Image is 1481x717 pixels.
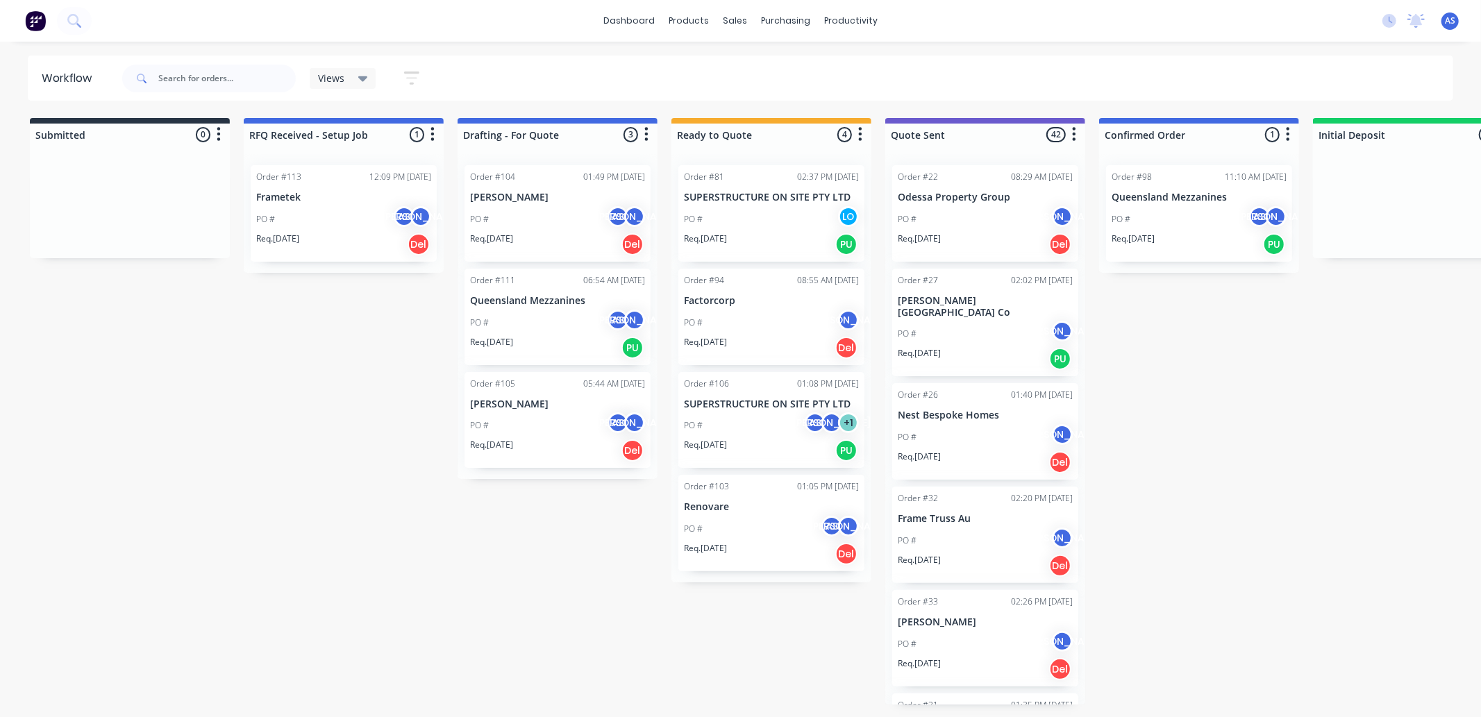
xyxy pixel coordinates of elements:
p: PO # [470,317,489,329]
div: 01:05 PM [DATE] [797,480,859,493]
div: [PERSON_NAME] [624,206,645,227]
div: 05:44 AM [DATE] [583,378,645,390]
div: Del [1049,658,1071,680]
div: Order #33 [898,596,938,608]
p: Req. [DATE] [470,439,513,451]
div: Del [835,337,857,359]
p: Odessa Property Group [898,192,1073,203]
p: PO # [1112,213,1130,226]
div: Order #31 [898,699,938,711]
p: PO # [470,419,489,432]
p: Queensland Mezzanines [1112,192,1287,203]
div: Order #10401:49 PM [DATE][PERSON_NAME]PO #AS[PERSON_NAME]Req.[DATE]Del [465,165,651,262]
div: 01:49 PM [DATE] [583,171,645,183]
p: Nest Bespoke Homes [898,410,1073,421]
div: sales [716,10,754,31]
div: Order #10505:44 AM [DATE][PERSON_NAME]PO #AS[PERSON_NAME]Req.[DATE]Del [465,372,651,469]
div: AS [608,206,628,227]
div: Del [1049,555,1071,577]
p: PO # [898,213,917,226]
div: Del [1049,451,1071,473]
div: [PERSON_NAME] [838,310,859,330]
div: Order #103 [684,480,729,493]
div: Workflow [42,70,99,87]
div: Order #10301:05 PM [DATE]RenovarePO #AS[PERSON_NAME]Req.[DATE]Del [678,475,864,571]
div: Order #81 [684,171,724,183]
p: [PERSON_NAME] [470,192,645,203]
div: Order #9811:10 AM [DATE]Queensland MezzaninesPO #AS[PERSON_NAME]Req.[DATE]PU [1106,165,1292,262]
div: Del [621,233,644,255]
div: Order #2702:02 PM [DATE][PERSON_NAME][GEOGRAPHIC_DATA] CoPO #[PERSON_NAME]Req.[DATE]PU [892,269,1078,377]
div: AS [821,516,842,537]
div: PU [1263,233,1285,255]
p: PO # [684,213,703,226]
p: Req. [DATE] [684,542,727,555]
div: 12:09 PM [DATE] [369,171,431,183]
p: Req. [DATE] [1112,233,1155,245]
div: Order #27 [898,274,938,287]
p: PO # [898,534,917,547]
div: Order #111 [470,274,515,287]
div: Order #3302:26 PM [DATE][PERSON_NAME]PO #[PERSON_NAME]Req.[DATE]Del [892,590,1078,686]
div: PU [621,337,644,359]
input: Search for orders... [158,65,296,92]
div: [PERSON_NAME] [1052,528,1073,548]
div: [PERSON_NAME] [1052,424,1073,445]
p: Req. [DATE] [898,347,941,360]
p: PO # [684,317,703,329]
div: [PERSON_NAME] [410,206,431,227]
div: AS [608,412,628,433]
div: Order #94 [684,274,724,287]
p: PO # [684,523,703,535]
div: Order #32 [898,492,938,505]
p: Req. [DATE] [470,336,513,348]
p: PO # [256,213,275,226]
div: 08:55 AM [DATE] [797,274,859,287]
div: AS [608,310,628,330]
div: Order #105 [470,378,515,390]
div: Order #104 [470,171,515,183]
div: PU [835,233,857,255]
div: Order #26 [898,389,938,401]
div: productivity [817,10,885,31]
div: Del [835,543,857,565]
p: [PERSON_NAME] [898,616,1073,628]
span: AS [1445,15,1455,27]
p: [PERSON_NAME] [470,398,645,410]
div: Order #106 [684,378,729,390]
div: Order #11106:54 AM [DATE]Queensland MezzaninesPO #AS[PERSON_NAME]Req.[DATE]PU [465,269,651,365]
div: Order #10601:08 PM [DATE]SUPERSTRUCTURE ON SITE PTY LTDPO #AS[PERSON_NAME]+1Req.[DATE]PU [678,372,864,469]
p: Req. [DATE] [684,439,727,451]
div: 06:54 AM [DATE] [583,274,645,287]
div: [PERSON_NAME] [1052,631,1073,652]
div: [PERSON_NAME] [1052,321,1073,341]
p: Queensland Mezzanines [470,295,645,307]
p: PO # [470,213,489,226]
div: 01:35 PM [DATE] [1011,699,1073,711]
div: 02:02 PM [DATE] [1011,274,1073,287]
p: Req. [DATE] [684,336,727,348]
p: Frametek [256,192,431,203]
div: AS [1249,206,1270,227]
div: PU [835,439,857,462]
div: purchasing [754,10,817,31]
div: [PERSON_NAME] [624,412,645,433]
div: 02:26 PM [DATE] [1011,596,1073,608]
div: 02:37 PM [DATE] [797,171,859,183]
a: dashboard [596,10,662,31]
div: Order #8102:37 PM [DATE]SUPERSTRUCTURE ON SITE PTY LTDPO #LOReq.[DATE]PU [678,165,864,262]
div: 01:08 PM [DATE] [797,378,859,390]
div: [PERSON_NAME] [1266,206,1287,227]
p: PO # [898,638,917,650]
div: 08:29 AM [DATE] [1011,171,1073,183]
p: PO # [898,431,917,444]
p: PO # [684,419,703,432]
div: Order #113 [256,171,301,183]
div: Del [408,233,430,255]
div: Del [621,439,644,462]
p: Req. [DATE] [898,554,941,566]
div: Order #98 [1112,171,1152,183]
div: AS [805,412,826,433]
div: 11:10 AM [DATE] [1225,171,1287,183]
div: + 1 [838,412,859,433]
